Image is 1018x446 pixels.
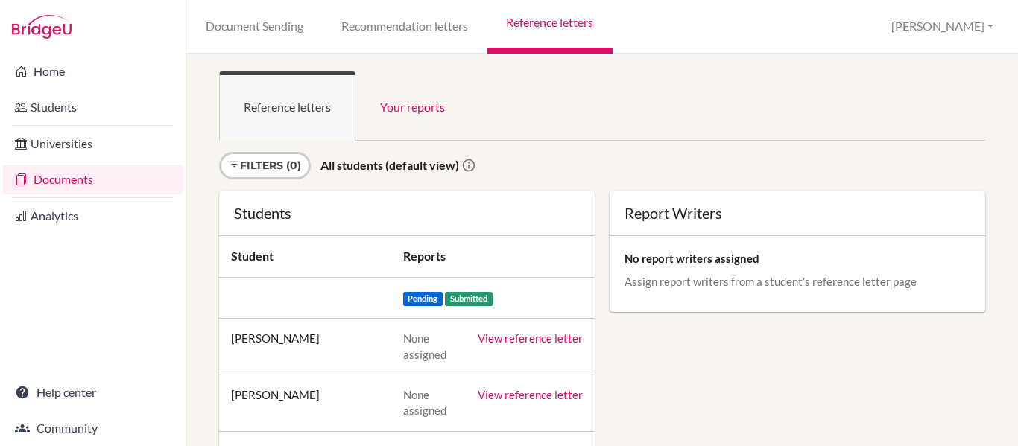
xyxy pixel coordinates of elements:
[625,274,970,289] p: Assign report writers from a student’s reference letter page
[478,331,583,345] a: View reference letter
[3,165,183,194] a: Documents
[403,331,446,360] span: None assigned
[478,388,583,401] a: View reference letter
[234,206,580,220] div: Students
[3,377,183,407] a: Help center
[625,251,970,266] p: No report writers assigned
[320,158,459,172] strong: All students (default view)
[403,292,443,306] span: Pending
[219,319,391,375] td: [PERSON_NAME]
[219,152,311,179] a: Filters (0)
[445,292,493,306] span: Submitted
[3,92,183,122] a: Students
[3,129,183,159] a: Universities
[3,201,183,231] a: Analytics
[355,71,470,141] a: Your reports
[885,13,1000,40] button: [PERSON_NAME]
[219,236,391,278] th: Student
[391,236,595,278] th: Reports
[219,375,391,431] td: [PERSON_NAME]
[12,15,72,39] img: Bridge-U
[219,71,355,141] a: Reference letters
[403,388,446,417] span: None assigned
[3,413,183,443] a: Community
[625,206,970,220] div: Report Writers
[3,57,183,86] a: Home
